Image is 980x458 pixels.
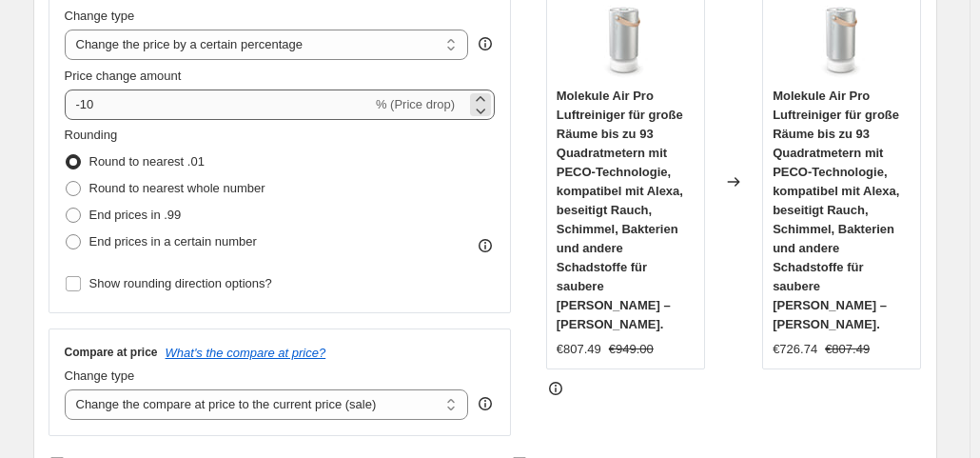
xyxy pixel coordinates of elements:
[89,234,257,249] span: End prices in a certain number
[773,340,817,359] div: €726.74
[166,346,326,360] button: What's the compare at price?
[376,97,455,111] span: % (Price drop)
[65,9,135,23] span: Change type
[476,394,495,413] div: help
[557,340,601,359] div: €807.49
[89,208,182,222] span: End prices in .99
[804,5,880,81] img: 51vVrLolt9L_80x.jpg
[587,5,663,81] img: 51vVrLolt9L_80x.jpg
[65,345,158,360] h3: Compare at price
[65,128,118,142] span: Rounding
[89,276,272,290] span: Show rounding direction options?
[609,340,654,359] strike: €949.00
[557,89,683,331] span: Molekule Air Pro Luftreiniger für große Räume bis zu 93 Quadratmetern mit PECO-Technologie, kompa...
[65,90,372,120] input: -15
[89,181,265,195] span: Round to nearest whole number
[65,368,135,383] span: Change type
[773,89,899,331] span: Molekule Air Pro Luftreiniger für große Räume bis zu 93 Quadratmetern mit PECO-Technologie, kompa...
[89,154,205,169] span: Round to nearest .01
[476,34,495,53] div: help
[65,69,182,83] span: Price change amount
[825,340,870,359] strike: €807.49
